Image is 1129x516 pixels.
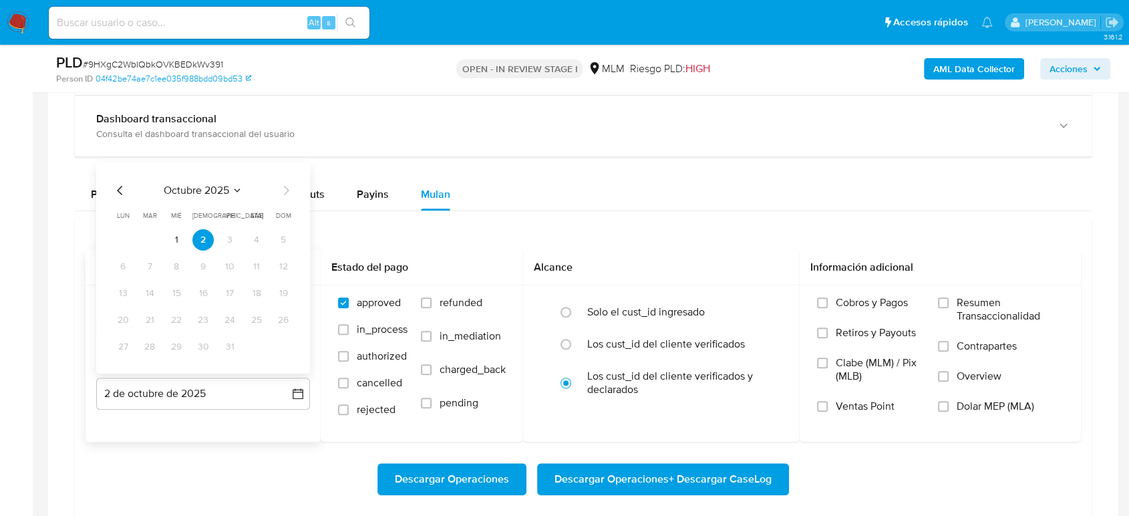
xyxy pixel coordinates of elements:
div: MLM [588,61,624,76]
b: PLD [56,51,83,73]
span: HIGH [685,61,709,76]
a: 04f42be74ae7c1ee035f988bdd09bd53 [96,73,251,85]
button: AML Data Collector [924,58,1024,80]
span: Riesgo PLD: [629,61,709,76]
button: search-icon [337,13,364,32]
span: Acciones [1050,58,1088,80]
span: s [327,16,331,29]
p: diego.gardunorosas@mercadolibre.com.mx [1025,16,1100,29]
button: Acciones [1040,58,1110,80]
span: # 9HXgC2WbIQbkOVKBEDkWv391 [83,57,223,71]
a: Salir [1105,15,1119,29]
b: Person ID [56,73,93,85]
span: 3.161.2 [1103,31,1122,42]
span: Accesos rápidos [893,15,968,29]
input: Buscar usuario o caso... [49,14,369,31]
p: OPEN - IN REVIEW STAGE I [456,59,583,78]
b: AML Data Collector [933,58,1015,80]
a: Notificaciones [981,17,993,28]
span: Alt [309,16,319,29]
